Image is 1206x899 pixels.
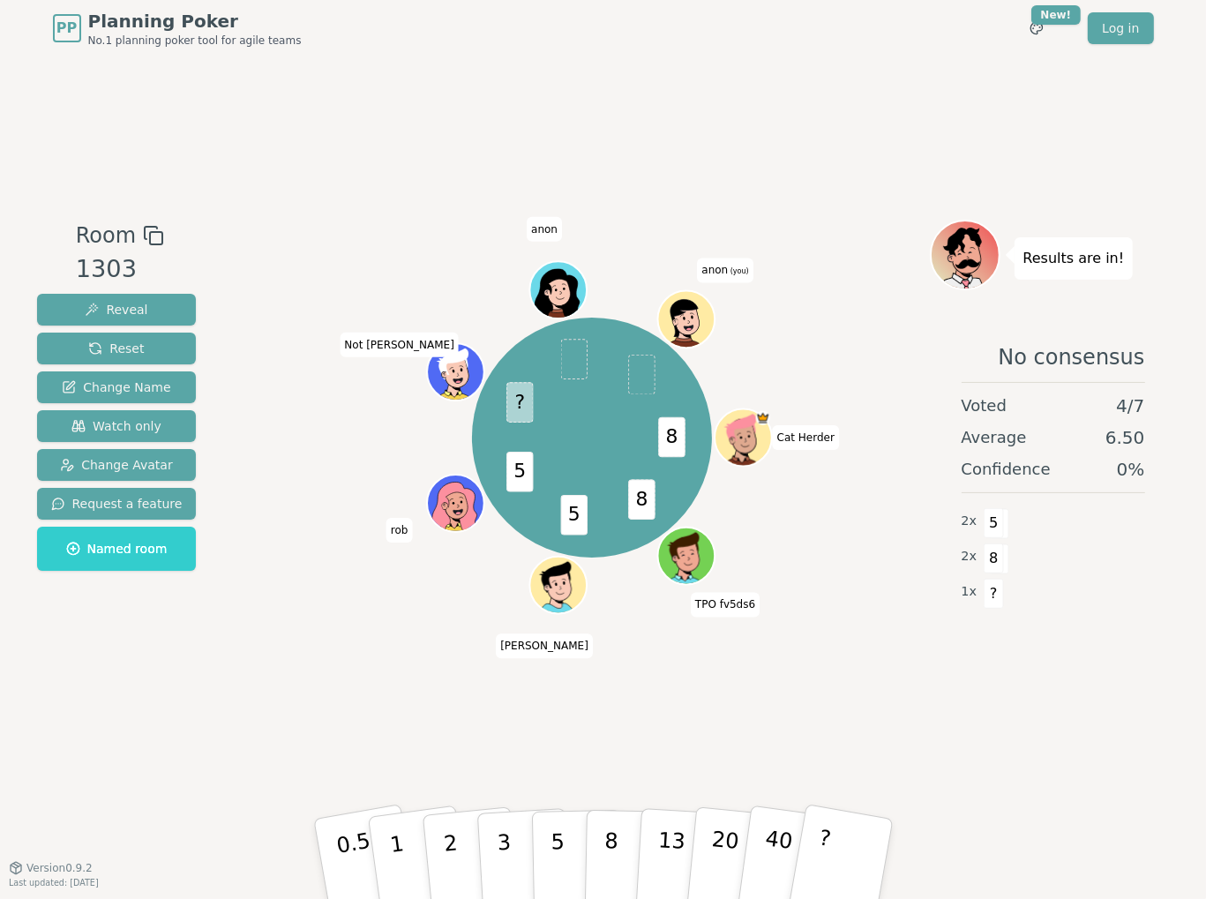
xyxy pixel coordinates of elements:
p: Results are in! [1023,246,1125,271]
span: Voted [962,393,1007,418]
span: PP [56,18,77,39]
span: Version 0.9.2 [26,861,93,875]
button: Reveal [37,294,197,326]
button: Version0.9.2 [9,861,93,875]
a: PPPlanning PokerNo.1 planning poker tool for agile teams [53,9,302,48]
span: Planning Poker [88,9,302,34]
button: Named room [37,527,197,571]
span: 8 [984,543,1004,573]
span: No.1 planning poker tool for agile teams [88,34,302,48]
span: Click to change your name [340,332,459,356]
span: 6.50 [1105,425,1145,450]
span: 0 % [1117,457,1145,482]
span: 8 [658,417,685,458]
span: Room [76,220,136,251]
button: Change Avatar [37,449,197,481]
span: Reveal [85,301,147,318]
span: ? [506,383,533,423]
span: Request a feature [51,495,183,513]
span: Reset [88,340,144,357]
span: Click to change your name [496,633,593,658]
span: Average [962,425,1027,450]
button: Click to change your avatar [660,292,714,346]
span: 5 [506,452,533,492]
span: Cat Herder is the host [756,410,770,424]
span: 5 [984,508,1004,538]
span: Click to change your name [527,216,562,241]
span: 2 x [962,547,978,566]
button: Reset [37,333,197,364]
span: 4 / 7 [1116,393,1144,418]
span: Change Avatar [60,456,173,474]
div: 1303 [76,251,164,288]
button: New! [1021,12,1052,44]
span: 5 [561,495,588,536]
span: Last updated: [DATE] [9,878,99,888]
span: Click to change your name [386,518,413,543]
button: Watch only [37,410,197,442]
span: Watch only [71,417,161,435]
span: Click to change your name [697,258,753,282]
span: ? [984,579,1004,609]
div: New! [1031,5,1082,25]
span: 2 x [962,512,978,531]
span: Named room [66,540,168,558]
span: 8 [628,480,655,521]
span: Click to change your name [773,425,839,450]
span: No consensus [998,343,1144,371]
a: Log in [1088,12,1153,44]
span: Confidence [962,457,1051,482]
button: Change Name [37,371,197,403]
span: 1 x [962,582,978,602]
button: Request a feature [37,488,197,520]
span: (you) [728,267,749,275]
span: Change Name [62,378,170,396]
span: Click to change your name [691,592,760,617]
